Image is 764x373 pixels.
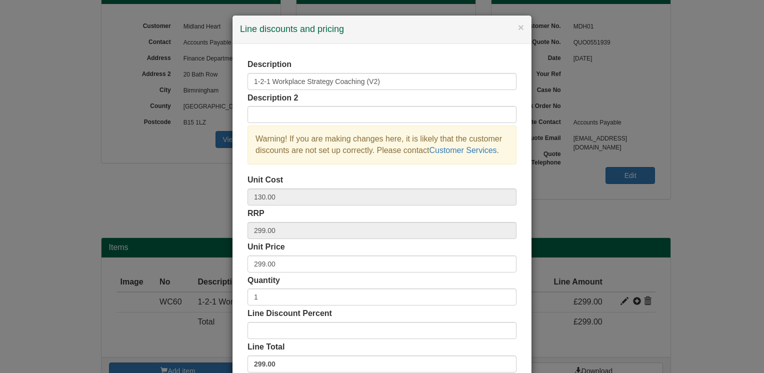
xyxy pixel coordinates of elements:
label: Unit Cost [247,174,283,186]
label: Quantity [247,275,280,286]
label: RRP [247,208,264,219]
h4: Line discounts and pricing [240,23,524,36]
label: Description 2 [247,92,298,104]
label: Description [247,59,291,70]
label: Line Discount Percent [247,308,332,319]
button: × [518,22,524,32]
label: 299.00 [247,355,516,372]
label: Line Total [247,341,284,353]
a: Customer Services [429,146,496,154]
div: Warning! If you are making changes here, it is likely that the customer discounts are not set up ... [247,125,516,164]
label: Unit Price [247,241,285,253]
